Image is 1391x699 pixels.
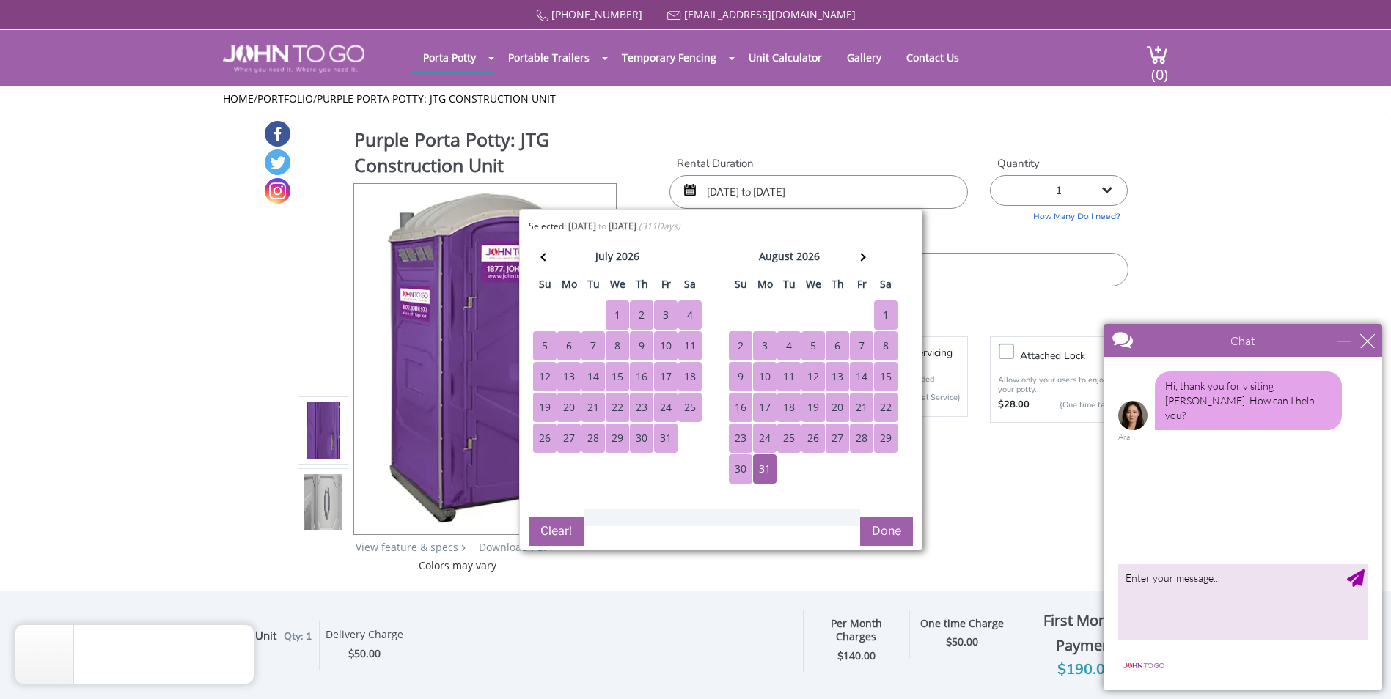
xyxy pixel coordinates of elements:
[826,362,849,391] div: 13
[836,43,892,72] a: Gallery
[630,300,653,330] div: 2
[850,273,874,300] th: fr
[298,558,618,573] div: Colors may vary
[533,331,557,360] div: 5
[595,246,613,267] div: july
[777,424,801,453] div: 25
[557,424,581,453] div: 27
[356,540,458,554] a: View feature & specs
[796,246,820,267] div: 2026
[284,629,312,643] span: Qty: 1
[777,393,801,422] div: 18
[801,362,825,391] div: 12
[326,646,403,662] div: $
[826,424,849,453] div: 27
[265,121,290,147] a: Facebook
[581,362,605,391] div: 14
[998,398,1030,413] strong: $28.00
[533,424,557,453] div: 26
[990,156,1128,171] label: Quantity
[265,149,290,175] a: Twitter
[753,331,777,360] div: 3
[654,424,678,453] div: 31
[581,273,606,300] th: tu
[317,92,556,106] a: Purple Porta Potty: JTG Construction Unit
[223,45,364,73] img: JOHN to go
[257,92,313,106] a: Portfolio
[850,424,873,453] div: 28
[654,300,678,330] div: 3
[611,43,727,72] a: Temporary Fencing
[606,362,629,391] div: 15
[533,362,557,391] div: 12
[678,362,702,391] div: 18
[777,331,801,360] div: 4
[729,454,752,484] div: 30
[581,424,605,453] div: 28
[1146,45,1168,64] img: cart a
[557,393,581,422] div: 20
[801,393,825,422] div: 19
[831,616,882,644] strong: Per Month Charges
[678,393,702,422] div: 25
[630,362,653,391] div: 16
[616,246,639,267] div: 2026
[678,300,702,330] div: 4
[860,517,913,546] button: Done
[777,362,801,391] div: 11
[759,246,793,267] div: august
[998,375,1120,394] p: Allow only your users to enjoy your potty.
[667,11,681,21] img: Mail
[609,220,636,232] b: [DATE]
[729,362,752,391] div: 9
[654,273,678,300] th: fr
[265,178,290,204] a: Instagram
[990,206,1128,223] a: How Many Do I need?
[354,127,618,182] h1: Purple Porta Potty: JTG Construction Unit
[729,331,752,360] div: 2
[777,273,801,300] th: tu
[669,175,968,209] input: Start date | End date
[874,273,898,300] th: sa
[952,635,978,648] span: 50.00
[533,273,557,300] th: su
[1037,398,1112,413] p: {One time fee}
[639,220,680,232] i: ( Days)
[557,331,581,360] div: 6
[1015,658,1156,681] div: $190.00
[850,393,873,422] div: 21
[606,424,629,453] div: 29
[738,43,833,72] a: Unit Calculator
[606,393,629,422] div: 22
[1020,347,1134,365] h3: Attached lock
[874,424,898,453] div: 29
[874,331,898,360] div: 8
[568,220,596,232] b: [DATE]
[557,273,581,300] th: mo
[729,424,752,453] div: 23
[374,184,596,529] img: Product
[843,648,876,662] span: 140.00
[497,43,601,72] a: Portable Trailers
[946,635,978,649] strong: $
[223,92,254,106] a: Home
[551,7,642,21] a: [PHONE_NUMBER]
[533,393,557,422] div: 19
[354,646,381,660] span: 50.00
[874,362,898,391] div: 15
[920,616,1004,630] strong: One time Charge
[801,424,825,453] div: 26
[461,544,466,551] img: right arrow icon
[801,273,826,300] th: we
[606,300,629,330] div: 1
[654,331,678,360] div: 10
[654,362,678,391] div: 17
[630,424,653,453] div: 30
[1150,53,1168,84] span: (0)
